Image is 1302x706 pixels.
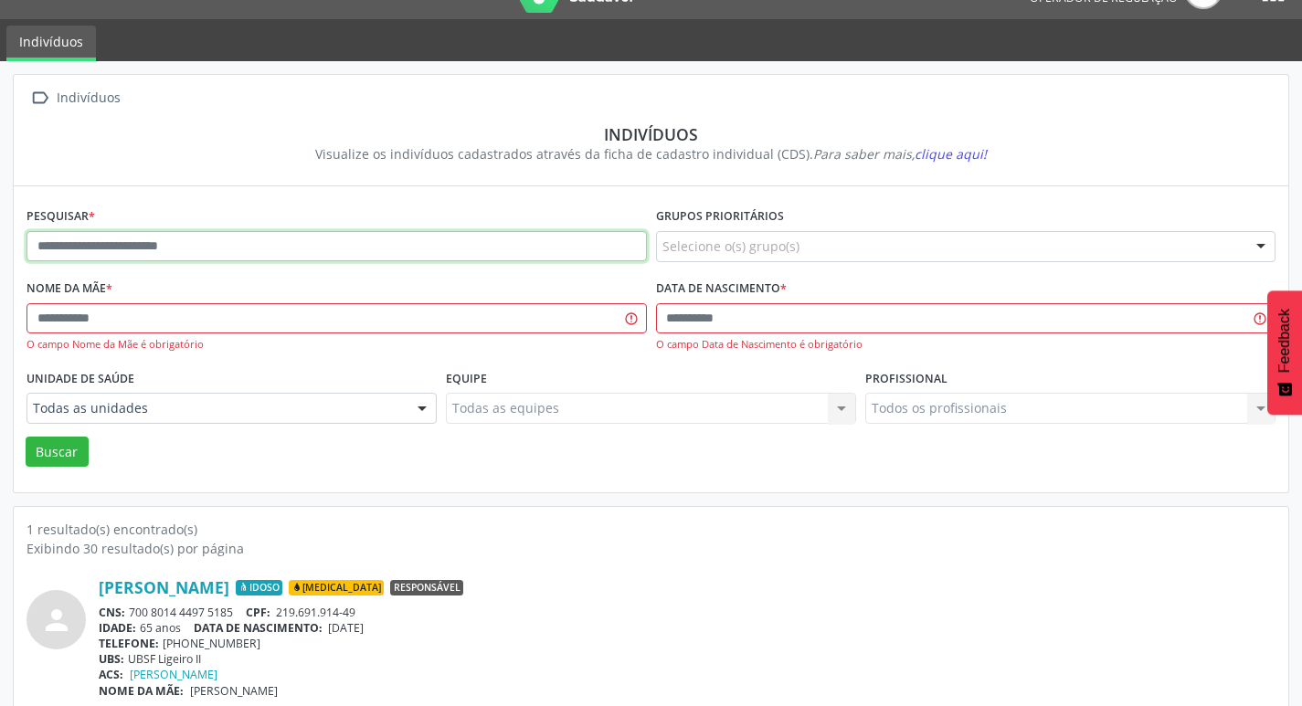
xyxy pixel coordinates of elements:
[26,520,1276,539] div: 1 resultado(s) encontrado(s)
[26,337,647,353] div: O campo Nome da Mãe é obrigatório
[1267,290,1302,415] button: Feedback - Mostrar pesquisa
[40,604,73,637] i: person
[289,580,384,596] span: [MEDICAL_DATA]
[656,275,787,303] label: Data de nascimento
[99,605,1276,620] div: 700 8014 4497 5185
[99,636,159,651] span: TELEFONE:
[813,145,987,163] i: Para saber mais,
[26,85,123,111] a:  Indivíduos
[39,124,1263,144] div: Indivíduos
[99,577,229,597] a: [PERSON_NAME]
[99,620,1276,636] div: 65 anos
[99,667,123,682] span: ACS:
[99,683,184,699] span: NOME DA MÃE:
[53,85,123,111] div: Indivíduos
[99,605,125,620] span: CNS:
[915,145,987,163] span: clique aqui!
[99,651,1276,667] div: UBSF Ligeiro II
[390,580,463,596] span: Responsável
[276,605,355,620] span: 219.691.914-49
[656,203,784,231] label: Grupos prioritários
[1276,309,1293,373] span: Feedback
[130,667,217,682] a: [PERSON_NAME]
[446,364,487,393] label: Equipe
[33,399,399,417] span: Todas as unidades
[656,337,1276,353] div: O campo Data de Nascimento é obrigatório
[26,85,53,111] i: 
[246,605,270,620] span: CPF:
[6,26,96,61] a: Indivíduos
[26,203,95,231] label: Pesquisar
[328,620,364,636] span: [DATE]
[662,237,799,256] span: Selecione o(s) grupo(s)
[194,620,323,636] span: DATA DE NASCIMENTO:
[99,620,136,636] span: IDADE:
[190,683,278,699] span: [PERSON_NAME]
[865,364,947,393] label: Profissional
[236,580,282,596] span: Idoso
[99,651,124,667] span: UBS:
[99,636,1276,651] div: [PHONE_NUMBER]
[26,539,1276,558] div: Exibindo 30 resultado(s) por página
[26,437,89,468] button: Buscar
[39,144,1263,163] div: Visualize os indivíduos cadastrados através da ficha de cadastro individual (CDS).
[26,275,112,303] label: Nome da mãe
[26,364,134,393] label: Unidade de saúde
